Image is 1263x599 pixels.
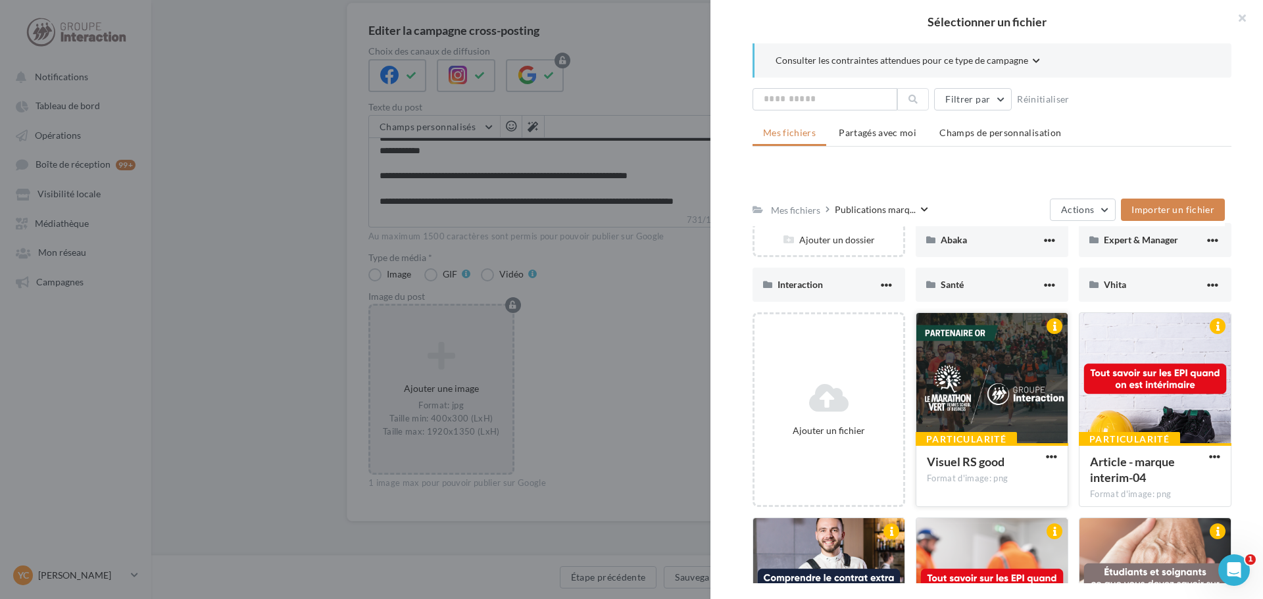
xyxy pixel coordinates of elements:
span: 1 [1245,554,1256,565]
h2: Sélectionner un fichier [731,16,1242,28]
span: Interaction [778,279,823,290]
span: Importer un fichier [1131,204,1214,215]
div: Ajouter un dossier [755,233,903,246]
span: Santé [941,279,964,290]
div: Format d'image: png [927,473,1057,485]
span: Actions [1061,204,1094,215]
div: Particularité [1079,432,1180,446]
span: Vhita [1104,279,1126,290]
button: Filtrer par [934,88,1012,110]
div: Mes fichiers [771,204,820,216]
div: Ajouter un fichier [760,424,898,437]
span: Article - marque interim-04 [1090,454,1175,485]
button: Consulter les contraintes attendues pour ce type de campagne [776,54,1040,70]
span: Partagés avec moi [839,127,916,138]
span: Expert & Manager [1104,234,1178,245]
span: Consulter les contraintes attendues pour ce type de campagne [776,54,1028,66]
button: Actions [1050,199,1116,221]
div: Format d'image: png [1090,489,1220,500]
button: Importer un fichier [1121,199,1225,221]
span: Champs de personnalisation [939,127,1061,138]
span: Visuel RS good [927,454,1004,469]
span: Publications marq... [835,203,916,216]
span: Mes fichiers [763,127,816,138]
button: Réinitialiser [1012,91,1075,107]
span: Abaka [941,234,967,245]
iframe: Intercom live chat [1218,554,1250,586]
div: Particularité [916,432,1017,446]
